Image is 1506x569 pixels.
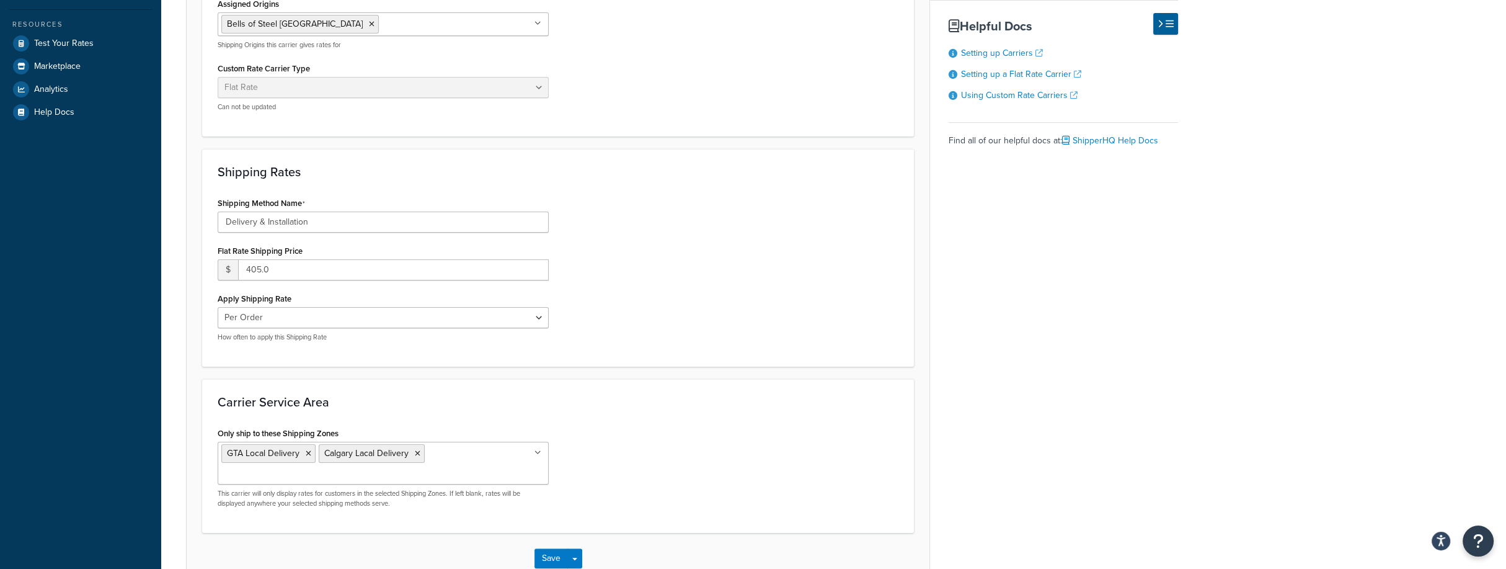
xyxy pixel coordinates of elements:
p: Shipping Origins this carrier gives rates for [218,40,549,50]
h3: Shipping Rates [218,165,898,179]
label: Only ship to these Shipping Zones [218,429,339,438]
p: How often to apply this Shipping Rate [218,333,549,342]
span: $ [218,259,238,280]
label: Custom Rate Carrier Type [218,64,310,73]
span: Test Your Rates [34,38,94,49]
h3: Carrier Service Area [218,395,898,409]
span: Bells of Steel [GEOGRAPHIC_DATA] [227,17,363,30]
p: This carrier will only display rates for customers in the selected Shipping Zones. If left blank,... [218,489,549,508]
p: Can not be updated [218,102,549,112]
a: Test Your Rates [9,32,152,55]
a: Analytics [9,78,152,101]
span: Help Docs [34,107,74,118]
span: Marketplace [34,61,81,72]
div: Resources [9,19,152,30]
button: Open Resource Center [1463,526,1494,557]
label: Apply Shipping Rate [218,294,291,303]
label: Flat Rate Shipping Price [218,246,303,256]
span: Calgary Lacal Delivery [324,447,409,460]
h3: Helpful Docs [949,19,1178,33]
span: GTA Local Delivery [227,447,299,460]
span: Analytics [34,84,68,95]
button: Hide Help Docs [1153,13,1178,35]
a: ShipperHQ Help Docs [1062,134,1158,147]
button: Save [534,549,568,568]
div: Find all of our helpful docs at: [949,122,1178,150]
a: Marketplace [9,55,152,78]
a: Setting up Carriers [961,47,1043,60]
a: Help Docs [9,101,152,123]
a: Setting up a Flat Rate Carrier [961,68,1081,81]
a: Using Custom Rate Carriers [961,89,1078,102]
label: Shipping Method Name [218,199,305,208]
